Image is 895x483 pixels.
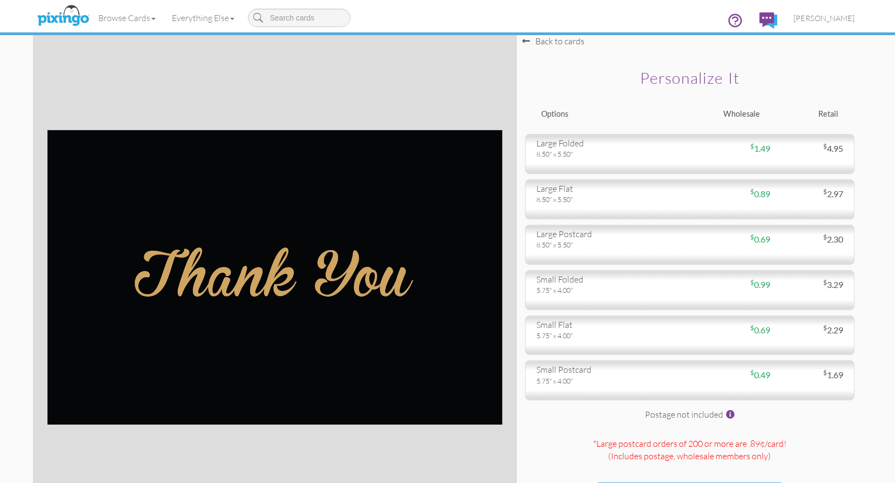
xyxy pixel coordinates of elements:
span: 0.69 [750,234,770,244]
a: Everything Else [164,4,243,31]
div: small postcard [536,364,682,376]
img: 20210118-204728-e6b89e791999-1500.jpg [47,130,502,425]
sup: $ [823,187,827,196]
img: comments.svg [759,12,777,29]
span: 0.89 [750,189,770,199]
div: 5.75" x 4.00" [536,285,682,295]
div: 8.50" x 5.50" [536,240,682,250]
sup: $ [823,233,827,241]
div: Wholesale [690,109,768,120]
div: 2.29 [770,324,851,337]
div: large folded [536,137,682,150]
div: *Large postcard orders of 200 or more are .89¢/card! (Includes postage ) [525,438,854,474]
img: pixingo logo [35,3,92,30]
span: , wholesale members only [674,451,768,461]
input: Search cards [248,9,351,27]
sup: $ [823,368,827,377]
a: Browse Cards [90,4,164,31]
div: 1.69 [770,369,851,381]
div: 5.75" x 4.00" [536,376,682,386]
sup: $ [823,324,827,332]
div: large flat [536,183,682,195]
div: 8.50" x 5.50" [536,149,682,159]
span: 0.49 [750,370,770,380]
div: 4.95 [770,143,851,155]
h2: Personalize it [544,70,836,87]
div: small flat [536,319,682,331]
span: 0.99 [750,279,770,290]
sup: $ [750,368,754,377]
div: 3.29 [770,279,851,291]
sup: $ [823,278,827,286]
div: Retail [768,109,846,120]
sup: $ [750,187,754,196]
sup: $ [823,142,827,150]
span: 1.49 [750,143,770,153]
div: 5.75" x 4.00" [536,331,682,340]
sup: $ [750,142,754,150]
div: small folded [536,273,682,286]
div: large postcard [536,228,682,240]
div: Options [533,109,690,120]
sup: $ [750,324,754,332]
div: 2.97 [770,188,851,200]
span: 0.69 [750,325,770,335]
span: [PERSON_NAME] [793,14,854,23]
sup: $ [750,278,754,286]
div: 2.30 [770,233,851,246]
a: [PERSON_NAME] [785,4,863,32]
div: 8.50" x 5.50" [536,194,682,204]
sup: $ [750,233,754,241]
div: Postage not included [525,408,854,432]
